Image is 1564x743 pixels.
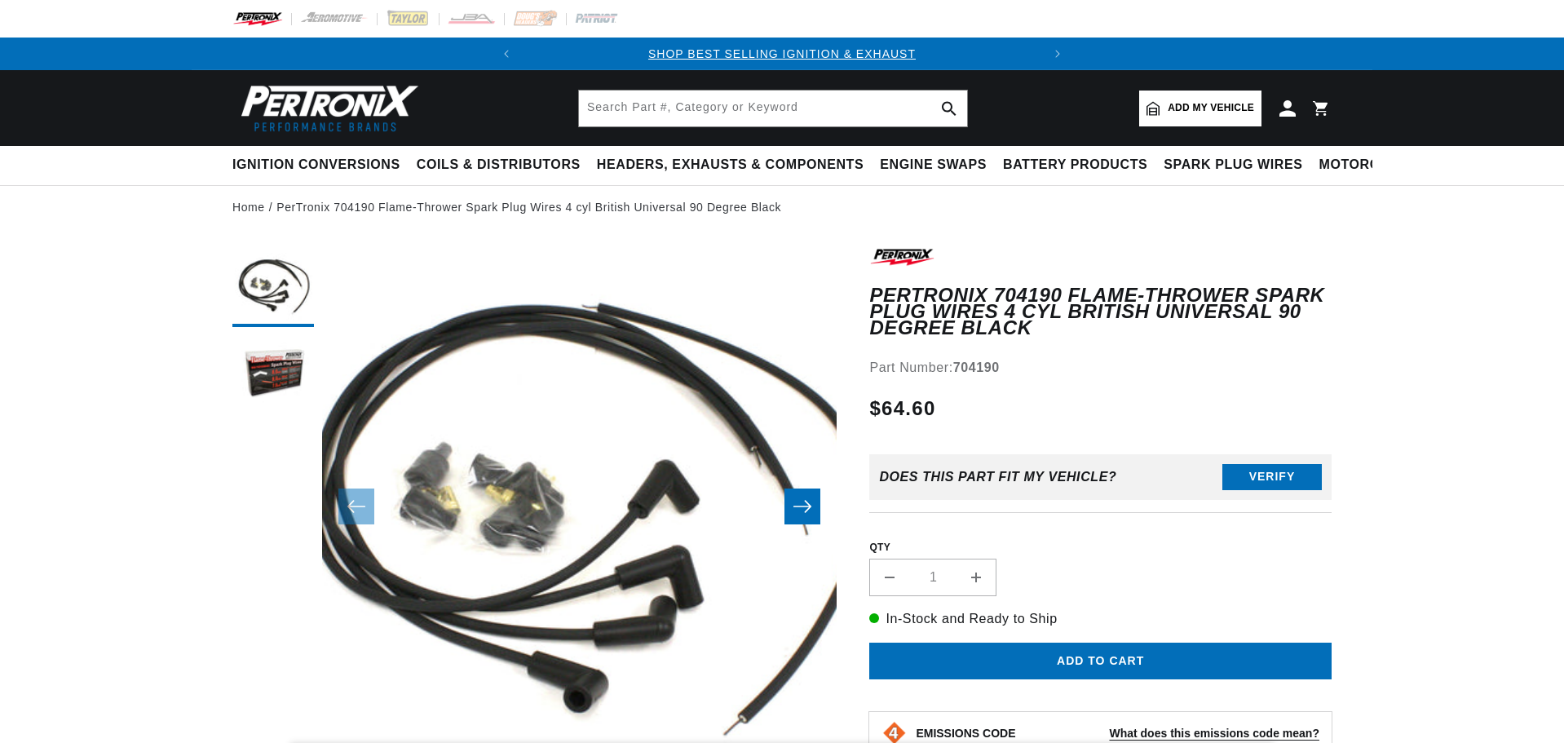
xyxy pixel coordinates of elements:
button: Load image 2 in gallery view [232,335,314,417]
summary: Spark Plug Wires [1155,146,1310,184]
a: PerTronix 704190 Flame-Thrower Spark Plug Wires 4 cyl British Universal 90 Degree Black [276,198,781,216]
h1: PerTronix 704190 Flame-Thrower Spark Plug Wires 4 cyl British Universal 90 Degree Black [869,287,1332,337]
div: 1 of 2 [523,45,1041,63]
summary: Engine Swaps [872,146,995,184]
summary: Ignition Conversions [232,146,409,184]
p: In-Stock and Ready to Ship [869,608,1332,630]
strong: 704190 [953,360,1000,374]
summary: Battery Products [995,146,1155,184]
button: Translation missing: en.sections.announcements.previous_announcement [490,38,523,70]
a: Add my vehicle [1139,91,1261,126]
strong: What does this emissions code mean? [1109,727,1319,740]
span: Spark Plug Wires [1164,157,1302,174]
img: Pertronix [232,80,420,136]
button: Translation missing: en.sections.announcements.next_announcement [1041,38,1074,70]
span: Ignition Conversions [232,157,400,174]
button: Slide right [784,489,820,524]
button: search button [931,91,967,126]
slideshow-component: Translation missing: en.sections.announcements.announcement_bar [192,38,1372,70]
span: Engine Swaps [880,157,987,174]
summary: Headers, Exhausts & Components [589,146,872,184]
input: Search Part #, Category or Keyword [579,91,967,126]
span: Battery Products [1003,157,1147,174]
button: Slide left [338,489,374,524]
span: Add my vehicle [1168,100,1254,116]
span: $64.60 [869,394,935,423]
span: Headers, Exhausts & Components [597,157,864,174]
label: QTY [869,541,1332,555]
strong: EMISSIONS CODE [916,727,1015,740]
button: Verify [1222,464,1322,490]
span: Motorcycle [1319,157,1416,174]
div: Does This part fit My vehicle? [879,470,1116,484]
button: Load image 1 in gallery view [232,245,314,327]
button: Add to cart [869,643,1332,679]
div: Part Number: [869,357,1332,378]
summary: Coils & Distributors [409,146,589,184]
button: EMISSIONS CODEWhat does this emissions code mean? [916,726,1319,741]
nav: breadcrumbs [232,198,1332,216]
span: Coils & Distributors [417,157,581,174]
summary: Motorcycle [1311,146,1425,184]
a: Home [232,198,265,216]
a: SHOP BEST SELLING IGNITION & EXHAUST [648,47,916,60]
div: Announcement [523,45,1041,63]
